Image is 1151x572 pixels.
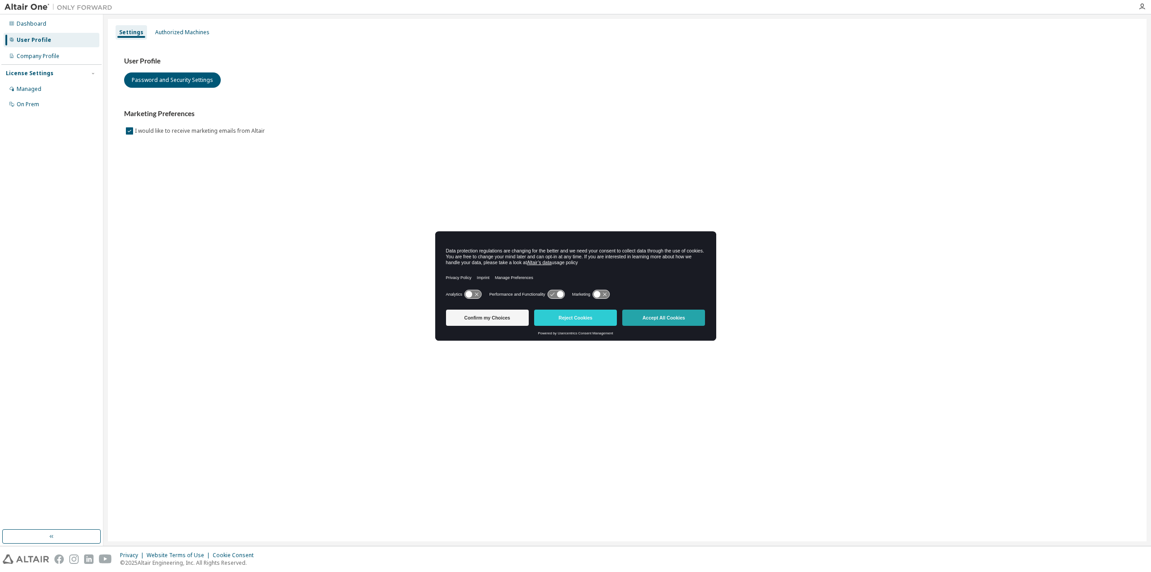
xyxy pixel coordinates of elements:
[84,554,94,564] img: linkedin.svg
[120,552,147,559] div: Privacy
[124,72,221,88] button: Password and Security Settings
[99,554,112,564] img: youtube.svg
[120,559,259,567] p: © 2025 Altair Engineering, Inc. All Rights Reserved.
[17,101,39,108] div: On Prem
[17,86,41,93] div: Managed
[147,552,213,559] div: Website Terms of Use
[124,57,1130,66] h3: User Profile
[155,29,210,36] div: Authorized Machines
[119,29,143,36] div: Settings
[124,109,1130,118] h3: Marketing Preferences
[17,53,59,60] div: Company Profile
[3,554,49,564] img: altair_logo.svg
[17,20,46,27] div: Dashboard
[54,554,64,564] img: facebook.svg
[69,554,79,564] img: instagram.svg
[4,3,117,12] img: Altair One
[6,70,54,77] div: License Settings
[213,552,259,559] div: Cookie Consent
[17,36,51,44] div: User Profile
[135,126,267,136] label: I would like to receive marketing emails from Altair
